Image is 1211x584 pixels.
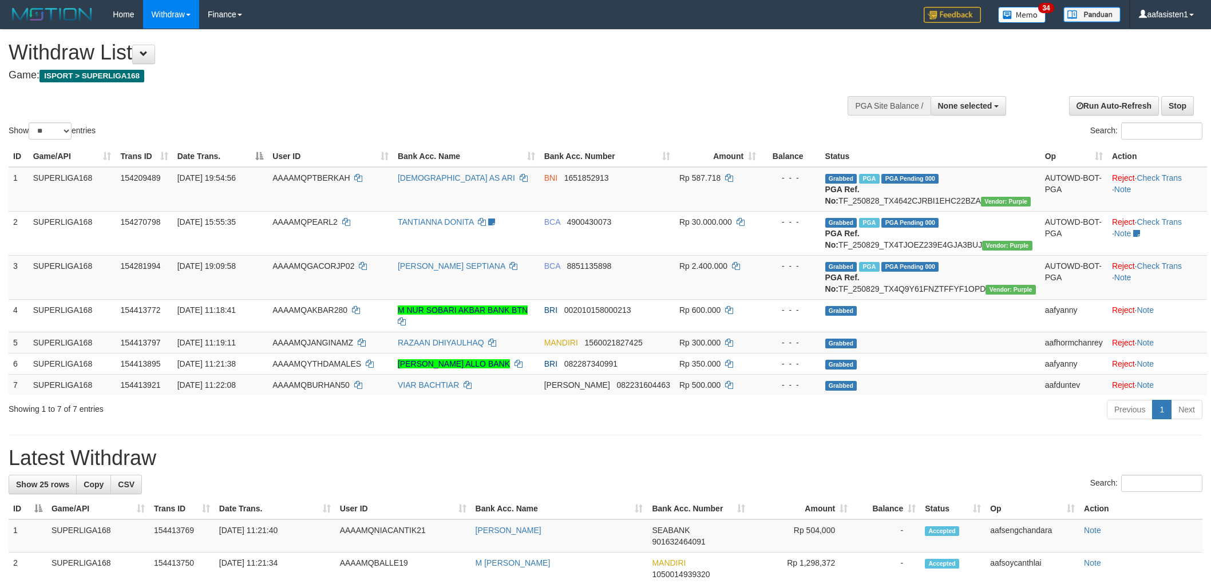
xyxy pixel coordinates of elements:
span: 154209489 [120,173,160,182]
span: AAAAMQGACORJP02 [272,261,354,271]
a: Note [1137,359,1154,368]
a: Copy [76,475,111,494]
td: 3 [9,255,29,299]
td: aafyanny [1040,299,1107,332]
span: Copy [84,480,104,489]
h1: Withdraw List [9,41,796,64]
a: TANTIANNA DONITA [398,217,474,227]
span: Rp 350.000 [679,359,721,368]
span: Copy 082231604463 to clipboard [617,380,670,390]
a: Check Trans [1137,261,1182,271]
div: - - - [765,358,816,370]
span: Vendor URL: https://trx4.1velocity.biz [982,241,1032,251]
span: AAAAMQPTBERKAH [272,173,350,182]
span: BCA [544,217,560,227]
span: BRI [544,305,557,315]
td: AUTOWD-BOT-PGA [1040,211,1107,255]
span: Grabbed [825,306,857,316]
span: Copy 082287340991 to clipboard [564,359,618,368]
a: M [PERSON_NAME] [476,558,551,567]
td: [DATE] 11:21:40 [215,519,335,553]
label: Search: [1090,475,1202,492]
span: AAAAMQPEARL2 [272,217,338,227]
td: 7 [9,374,29,395]
img: MOTION_logo.png [9,6,96,23]
span: Grabbed [825,262,857,272]
th: User ID: activate to sort column ascending [268,146,393,167]
div: - - - [765,337,816,348]
span: [PERSON_NAME] [544,380,610,390]
th: Trans ID: activate to sort column ascending [116,146,172,167]
h1: Latest Withdraw [9,447,1202,470]
span: Copy 1050014939320 to clipboard [652,570,710,579]
th: Action [1107,146,1207,167]
th: Date Trans.: activate to sort column ascending [215,498,335,519]
td: - [852,519,920,553]
a: Next [1171,400,1202,419]
a: 1 [1152,400,1172,419]
td: 154413769 [149,519,215,553]
a: [PERSON_NAME] ALLO BANK [398,359,510,368]
span: CSV [118,480,134,489]
a: [DEMOGRAPHIC_DATA] AS ARI [398,173,515,182]
th: Date Trans.: activate to sort column descending [173,146,268,167]
span: Rp 587.718 [679,173,721,182]
span: 154413921 [120,380,160,390]
td: SUPERLIGA168 [29,353,116,374]
span: PGA Pending [881,174,939,184]
td: 1 [9,167,29,212]
th: Status [821,146,1040,167]
td: 6 [9,353,29,374]
td: aafduntev [1040,374,1107,395]
a: [PERSON_NAME] [476,526,541,535]
a: Note [1137,338,1154,347]
a: Note [1084,558,1101,567]
span: Rp 500.000 [679,380,721,390]
a: Check Trans [1137,217,1182,227]
div: - - - [765,216,816,228]
span: Grabbed [825,381,857,391]
div: Showing 1 to 7 of 7 entries [9,399,496,415]
td: SUPERLIGA168 [29,332,116,353]
th: User ID: activate to sort column ascending [335,498,471,519]
b: PGA Ref. No: [825,185,860,205]
a: RAZAAN DHIYAULHAQ [398,338,484,347]
div: - - - [765,379,816,391]
span: Grabbed [825,218,857,228]
span: ISPORT > SUPERLIGA168 [39,70,144,82]
div: - - - [765,304,816,316]
a: Run Auto-Refresh [1069,96,1159,116]
td: SUPERLIGA168 [29,299,116,332]
a: Reject [1112,217,1135,227]
img: panduan.png [1063,7,1121,22]
td: · [1107,299,1207,332]
a: Reject [1112,305,1135,315]
span: 34 [1038,3,1054,13]
a: Reject [1112,338,1135,347]
td: 2 [9,211,29,255]
td: SUPERLIGA168 [29,374,116,395]
a: Reject [1112,173,1135,182]
td: · · [1107,211,1207,255]
th: Bank Acc. Number: activate to sort column ascending [647,498,750,519]
td: TF_250829_TX4TJOEZ239E4GJA3BUJ [821,211,1040,255]
b: PGA Ref. No: [825,273,860,293]
span: Rp 300.000 [679,338,721,347]
a: CSV [110,475,142,494]
div: - - - [765,260,816,272]
button: None selected [931,96,1007,116]
td: · · [1107,255,1207,299]
td: 1 [9,519,47,553]
span: MANDIRI [652,558,686,567]
td: SUPERLIGA168 [29,255,116,299]
span: [DATE] 15:55:35 [177,217,236,227]
span: Grabbed [825,360,857,370]
a: Note [1137,305,1154,315]
span: 154270798 [120,217,160,227]
span: Rp 2.400.000 [679,261,727,271]
span: [DATE] 11:18:41 [177,305,236,315]
td: aafhormchanrey [1040,332,1107,353]
td: 4 [9,299,29,332]
th: ID [9,146,29,167]
span: Copy 1651852913 to clipboard [564,173,609,182]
